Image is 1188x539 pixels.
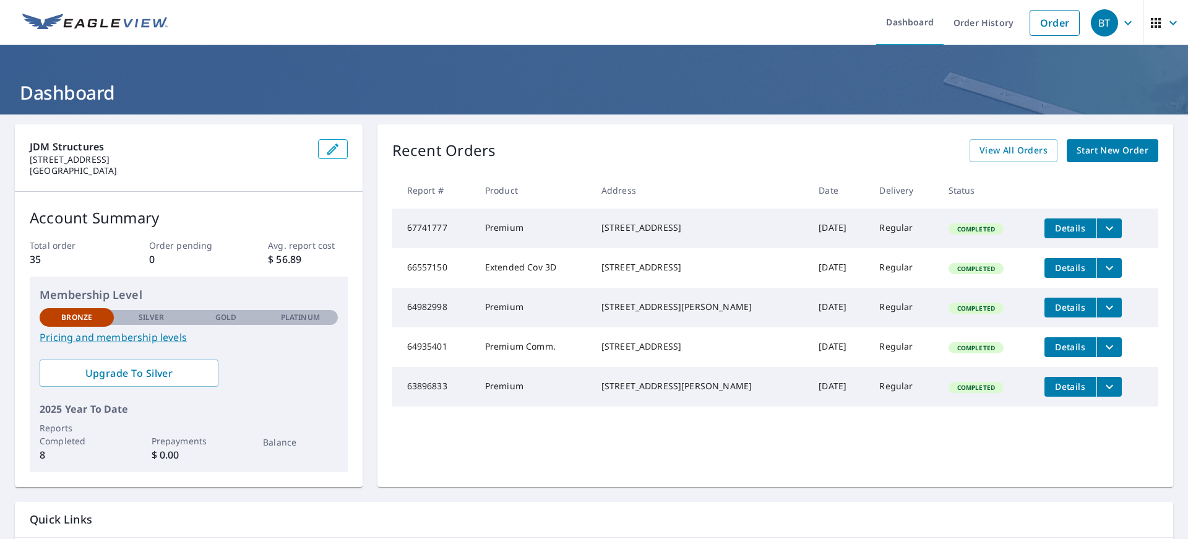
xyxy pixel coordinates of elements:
[809,288,869,327] td: [DATE]
[809,327,869,367] td: [DATE]
[950,343,1002,352] span: Completed
[392,172,475,209] th: Report #
[30,512,1158,527] p: Quick Links
[30,154,308,165] p: [STREET_ADDRESS]
[950,264,1002,273] span: Completed
[869,248,938,288] td: Regular
[268,239,347,252] p: Avg. report cost
[40,330,338,345] a: Pricing and membership levels
[475,367,592,407] td: Premium
[1052,301,1089,313] span: Details
[1091,9,1118,37] div: BT
[601,222,799,234] div: [STREET_ADDRESS]
[281,312,320,323] p: Platinum
[601,301,799,313] div: [STREET_ADDRESS][PERSON_NAME]
[950,304,1002,313] span: Completed
[30,165,308,176] p: [GEOGRAPHIC_DATA]
[392,248,475,288] td: 66557150
[392,367,475,407] td: 63896833
[1044,337,1096,357] button: detailsBtn-64935401
[1077,143,1148,158] span: Start New Order
[869,209,938,248] td: Regular
[869,288,938,327] td: Regular
[1067,139,1158,162] a: Start New Order
[970,139,1057,162] a: View All Orders
[40,402,338,416] p: 2025 Year To Date
[40,360,218,387] a: Upgrade To Silver
[809,209,869,248] td: [DATE]
[392,139,496,162] p: Recent Orders
[392,327,475,367] td: 64935401
[475,327,592,367] td: Premium Comm.
[601,261,799,274] div: [STREET_ADDRESS]
[592,172,809,209] th: Address
[475,209,592,248] td: Premium
[1044,298,1096,317] button: detailsBtn-64982998
[30,239,109,252] p: Total order
[869,327,938,367] td: Regular
[869,367,938,407] td: Regular
[809,367,869,407] td: [DATE]
[1096,298,1122,317] button: filesDropdownBtn-64982998
[809,172,869,209] th: Date
[392,288,475,327] td: 64982998
[1044,258,1096,278] button: detailsBtn-66557150
[1052,381,1089,392] span: Details
[1096,337,1122,357] button: filesDropdownBtn-64935401
[1030,10,1080,36] a: Order
[149,239,228,252] p: Order pending
[215,312,236,323] p: Gold
[1096,377,1122,397] button: filesDropdownBtn-63896833
[1044,377,1096,397] button: detailsBtn-63896833
[30,207,348,229] p: Account Summary
[601,340,799,353] div: [STREET_ADDRESS]
[30,139,308,154] p: JDM Structures
[1052,262,1089,274] span: Details
[49,366,209,380] span: Upgrade To Silver
[149,252,228,267] p: 0
[475,172,592,209] th: Product
[950,383,1002,392] span: Completed
[1096,218,1122,238] button: filesDropdownBtn-67741777
[1044,218,1096,238] button: detailsBtn-67741777
[601,380,799,392] div: [STREET_ADDRESS][PERSON_NAME]
[1096,258,1122,278] button: filesDropdownBtn-66557150
[1052,222,1089,234] span: Details
[15,80,1173,105] h1: Dashboard
[40,421,114,447] p: Reports Completed
[1052,341,1089,353] span: Details
[152,447,226,462] p: $ 0.00
[30,252,109,267] p: 35
[152,434,226,447] p: Prepayments
[139,312,165,323] p: Silver
[40,447,114,462] p: 8
[939,172,1035,209] th: Status
[61,312,92,323] p: Bronze
[22,14,168,32] img: EV Logo
[979,143,1048,158] span: View All Orders
[475,288,592,327] td: Premium
[809,248,869,288] td: [DATE]
[263,436,337,449] p: Balance
[268,252,347,267] p: $ 56.89
[40,287,338,303] p: Membership Level
[950,225,1002,233] span: Completed
[475,248,592,288] td: Extended Cov 3D
[392,209,475,248] td: 67741777
[869,172,938,209] th: Delivery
